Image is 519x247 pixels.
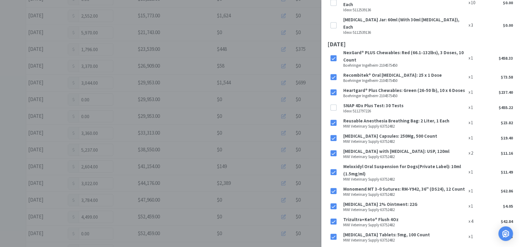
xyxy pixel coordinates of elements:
[343,217,399,222] strong: Trizultra+Keto® Flush 4Oz
[501,188,513,194] span: $62.86
[343,118,449,124] strong: Reusable Anesthesia Breathing Bag: 2 Liter, 1 Each
[470,218,473,225] p: 4
[343,17,459,30] strong: [MEDICAL_DATA] Jar: 60ml (With 30ml [MEDICAL_DATA]), Each
[343,186,465,192] strong: Monomend MT 3-0 Sutures: RM-Y942, 36" (DS24), 12 Count
[343,238,466,242] p: MWI Veterinary Supply · 63752482
[501,120,513,125] span: $23.82
[503,203,513,209] span: $4.05
[498,226,513,241] div: Open Intercom Messenger
[343,79,466,83] p: Boehringer Ingelheim · 2104575450
[343,148,449,154] strong: [MEDICAL_DATA] with [MEDICAL_DATA]: USP, 120ml
[470,187,473,195] p: 1
[469,134,482,142] div: x
[343,72,442,78] strong: Recombitek® Oral [MEDICAL_DATA]: 25 x 1 Dose
[469,168,482,176] div: x
[343,87,465,93] strong: Heartgard® Plus Chewables: Green (26-50 lb), 10 x 6 Doses
[501,135,513,141] span: $19.40
[343,140,466,143] p: MWI Veterinary Supply · 63752482
[343,31,466,34] p: Idexx · 5112539136
[470,89,473,96] p: 1
[469,218,482,225] div: x
[470,73,473,81] p: 1
[501,150,513,156] span: $11.16
[343,103,403,108] strong: SNAP 4Dx Plus Test: 30 Tests
[469,233,482,240] div: x
[469,22,482,29] div: x
[343,125,466,128] p: MWI Veterinary Supply · 63752482
[469,150,482,157] div: x
[470,168,473,176] p: 1
[469,55,482,62] div: x
[327,40,346,48] b: [DATE]
[343,94,466,98] p: Boehringer Ingelheim · 2104575450
[343,208,466,212] p: MWI Veterinary Supply · 63752482
[501,169,513,175] span: $11.49
[470,233,473,240] p: 1
[469,73,482,81] div: x
[343,201,417,207] strong: [MEDICAL_DATA] 2% Ointment: 22G
[343,64,466,67] p: Boehringer Ingelheim · 2104575450
[499,55,513,61] span: $458.33
[470,55,473,62] p: 1
[470,119,473,126] p: 1
[501,219,513,224] span: $42.84
[470,134,473,142] p: 1
[503,23,513,28] span: $0.00
[469,104,482,111] div: x
[343,8,466,12] p: Idexx · 5112539136
[470,150,473,157] p: 2
[343,193,466,196] p: MWI Veterinary Supply · 63752482
[470,203,473,210] p: 1
[469,89,482,96] div: x
[501,74,513,80] span: $73.58
[470,104,473,111] p: 1
[499,90,513,95] span: $237.40
[343,109,466,113] p: Idexx · 5112797226
[343,133,437,139] strong: [MEDICAL_DATA] Capsules: 250Mg, 500 Count
[343,178,466,181] p: MWI Veterinary Supply · 63752482
[469,187,482,195] div: x
[343,223,466,227] p: MWI Veterinary Supply · 63752482
[469,119,482,126] div: x
[343,164,461,177] strong: Meloxidyl Oral Suspension for Dogs(Private Label): 10ml (1.5mg/ml)
[499,105,513,110] span: $455.22
[343,50,464,63] strong: NexGard® PLUS Chewables: Red (66.1-132lbs), 3 Doses, 10 Count
[469,203,482,210] div: x
[470,22,473,29] p: 3
[343,232,430,238] strong: [MEDICAL_DATA] Tablets: 5mg, 100 Count
[343,155,466,159] p: MWI Veterinary Supply · 63752482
